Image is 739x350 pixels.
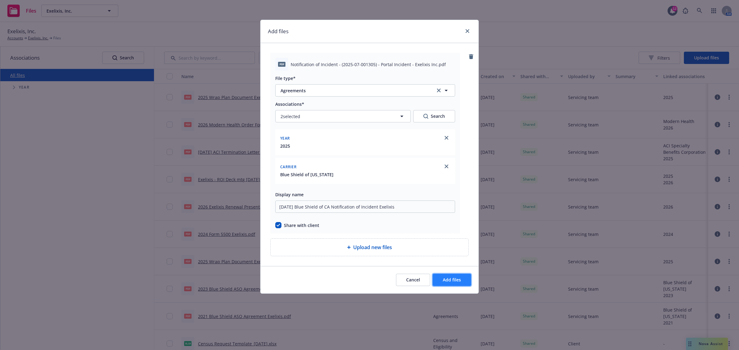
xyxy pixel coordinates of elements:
[423,110,445,122] div: Search
[467,53,475,60] a: remove
[396,274,430,286] button: Cancel
[435,87,442,94] a: clear selection
[464,27,471,35] a: close
[275,110,411,122] button: 2selected
[353,244,392,251] span: Upload new files
[413,110,455,122] button: SearchSearch
[291,61,446,68] span: Notification of Incident - (2025-07-001305) - Portal Incident - Exelixis Inc.pdf
[281,113,300,120] span: 2 selected
[275,201,455,213] input: Add display name here...
[280,164,297,169] span: Carrier
[443,134,450,141] a: close
[433,274,471,286] button: Add files
[284,222,319,229] span: Share with client
[275,101,304,107] span: Associations*
[268,27,289,35] h1: Add files
[423,114,428,119] svg: Search
[270,238,469,256] div: Upload new files
[280,171,333,178] button: Blue Shield of [US_STATE]
[281,87,426,94] span: Agreements
[278,62,285,66] span: pdf
[443,277,461,283] span: Add files
[406,277,420,283] span: Cancel
[280,136,290,141] span: Year
[275,84,455,97] button: Agreementsclear selection
[443,163,450,170] a: close
[275,75,296,81] span: File type*
[280,143,290,149] button: 2025
[275,192,304,197] span: Display name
